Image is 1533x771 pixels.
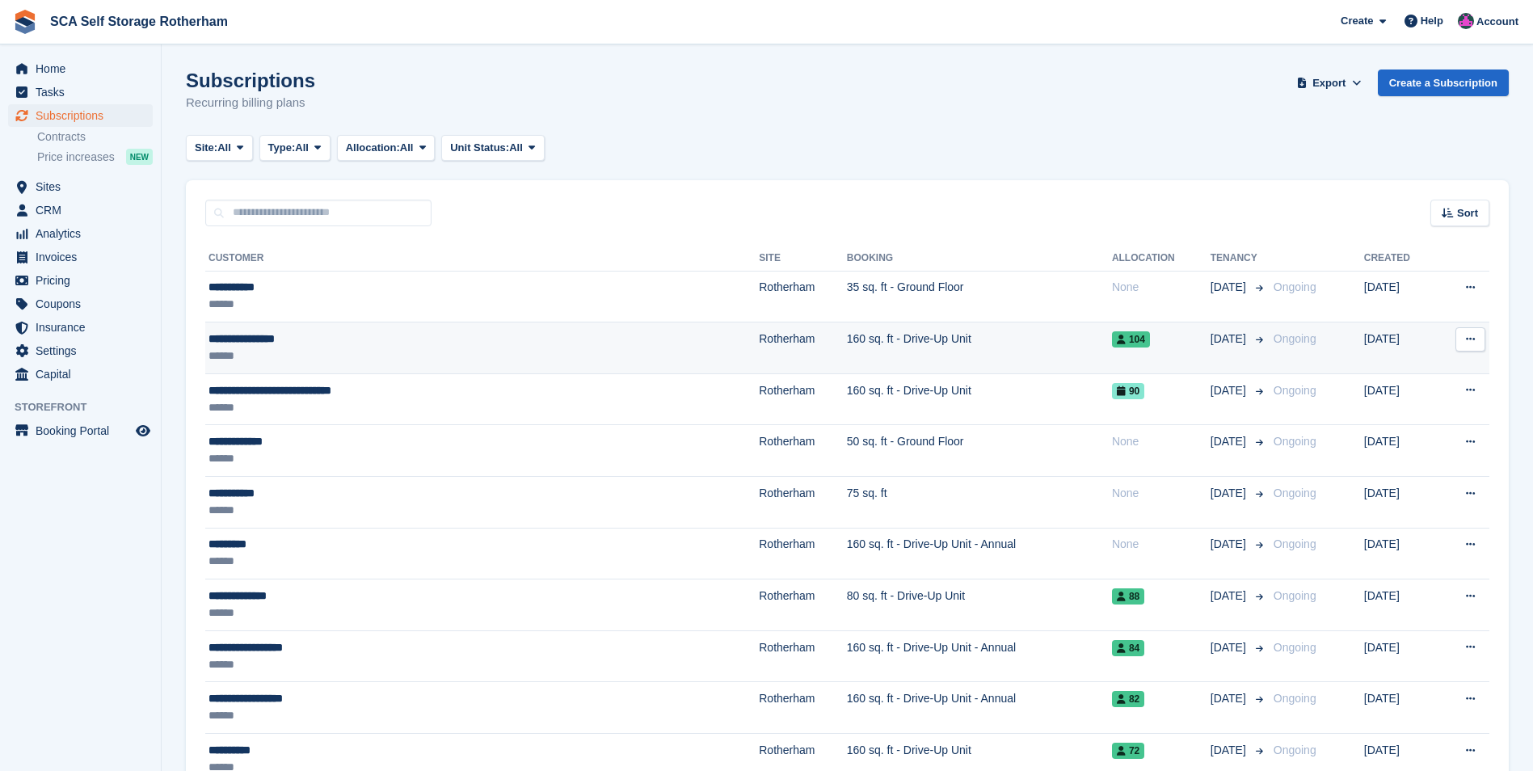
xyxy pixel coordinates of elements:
[8,81,153,103] a: menu
[1112,640,1144,656] span: 84
[847,322,1112,374] td: 160 sq. ft - Drive-Up Unit
[8,57,153,80] a: menu
[8,363,153,385] a: menu
[8,246,153,268] a: menu
[1211,433,1249,450] span: [DATE]
[346,140,400,156] span: Allocation:
[37,148,153,166] a: Price increases NEW
[847,477,1112,529] td: 75 sq. ft
[36,246,133,268] span: Invoices
[1364,682,1437,734] td: [DATE]
[1364,373,1437,425] td: [DATE]
[186,94,315,112] p: Recurring billing plans
[759,682,847,734] td: Rotherham
[195,140,217,156] span: Site:
[847,373,1112,425] td: 160 sq. ft - Drive-Up Unit
[8,419,153,442] a: menu
[8,269,153,292] a: menu
[36,269,133,292] span: Pricing
[36,293,133,315] span: Coupons
[186,70,315,91] h1: Subscriptions
[8,222,153,245] a: menu
[1211,279,1249,296] span: [DATE]
[1364,477,1437,529] td: [DATE]
[1294,70,1365,96] button: Export
[15,399,161,415] span: Storefront
[1274,692,1316,705] span: Ongoing
[1112,485,1211,502] div: None
[36,363,133,385] span: Capital
[1274,384,1316,397] span: Ongoing
[1457,205,1478,221] span: Sort
[36,199,133,221] span: CRM
[759,271,847,322] td: Rotherham
[1112,691,1144,707] span: 82
[1112,279,1211,296] div: None
[44,8,234,35] a: SCA Self Storage Rotherham
[1364,528,1437,579] td: [DATE]
[259,135,331,162] button: Type: All
[509,140,523,156] span: All
[36,175,133,198] span: Sites
[759,528,847,579] td: Rotherham
[1312,75,1346,91] span: Export
[1112,536,1211,553] div: None
[36,316,133,339] span: Insurance
[8,175,153,198] a: menu
[1421,13,1443,29] span: Help
[1274,487,1316,499] span: Ongoing
[1211,639,1249,656] span: [DATE]
[13,10,37,34] img: stora-icon-8386f47178a22dfd0bd8f6a31ec36ba5ce8667c1dd55bd0f319d3a0aa187defe.svg
[847,682,1112,734] td: 160 sq. ft - Drive-Up Unit - Annual
[36,81,133,103] span: Tasks
[8,293,153,315] a: menu
[1112,588,1144,605] span: 88
[217,140,231,156] span: All
[1112,433,1211,450] div: None
[1211,331,1249,348] span: [DATE]
[36,419,133,442] span: Booking Portal
[37,129,153,145] a: Contracts
[1364,322,1437,374] td: [DATE]
[1211,742,1249,759] span: [DATE]
[1211,588,1249,605] span: [DATE]
[759,579,847,631] td: Rotherham
[1112,331,1150,348] span: 104
[1458,13,1474,29] img: Bethany Bloodworth
[133,421,153,440] a: Preview store
[8,104,153,127] a: menu
[1274,280,1316,293] span: Ongoing
[8,316,153,339] a: menu
[1364,246,1437,272] th: Created
[36,222,133,245] span: Analytics
[1211,382,1249,399] span: [DATE]
[1274,537,1316,550] span: Ongoing
[186,135,253,162] button: Site: All
[1364,630,1437,682] td: [DATE]
[441,135,544,162] button: Unit Status: All
[1274,332,1316,345] span: Ongoing
[1364,579,1437,631] td: [DATE]
[1364,425,1437,477] td: [DATE]
[759,373,847,425] td: Rotherham
[268,140,296,156] span: Type:
[36,339,133,362] span: Settings
[1274,744,1316,756] span: Ongoing
[205,246,759,272] th: Customer
[1476,14,1518,30] span: Account
[1112,743,1144,759] span: 72
[847,528,1112,579] td: 160 sq. ft - Drive-Up Unit - Annual
[400,140,414,156] span: All
[1378,70,1509,96] a: Create a Subscription
[1112,383,1144,399] span: 90
[847,425,1112,477] td: 50 sq. ft - Ground Floor
[1211,690,1249,707] span: [DATE]
[1211,536,1249,553] span: [DATE]
[759,425,847,477] td: Rotherham
[759,630,847,682] td: Rotherham
[1211,485,1249,502] span: [DATE]
[295,140,309,156] span: All
[1274,435,1316,448] span: Ongoing
[37,150,115,165] span: Price increases
[759,322,847,374] td: Rotherham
